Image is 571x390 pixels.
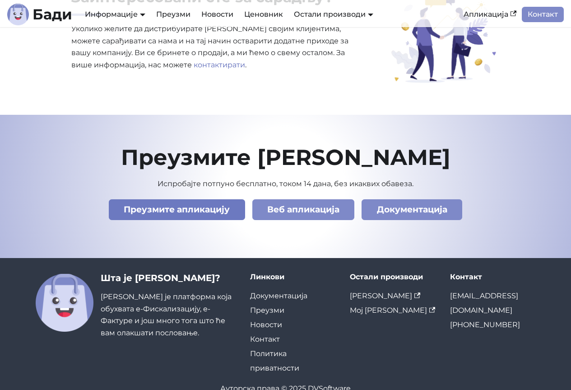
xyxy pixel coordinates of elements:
[239,7,288,22] a: Ценовник
[450,320,520,329] a: [PHONE_NUMBER]
[350,291,420,300] a: [PERSON_NAME]
[7,4,72,25] a: ЛогоБади
[450,291,518,315] a: [EMAIL_ADDRESS][DOMAIN_NAME]
[350,273,436,282] div: Остали производи
[109,199,245,221] a: Преузмите апликацију
[250,320,282,329] a: Новости
[362,199,462,221] a: Документација
[350,306,435,315] a: Мој [PERSON_NAME]
[250,291,307,300] a: Документација
[294,10,373,19] a: Остали производи
[194,61,245,69] a: контактирати
[252,199,355,221] a: Веб апликација
[71,23,357,71] p: Уколико желите да дистрибуирате [PERSON_NAME] својим клијентима, можете сарађивати са нама и на т...
[101,273,236,339] div: [PERSON_NAME] је платформа која обухвата е-Фискализацију, е-Фактуре и још много тога што ће вам о...
[36,144,536,171] h2: Преузмите [PERSON_NAME]
[250,335,280,343] a: Контакт
[250,273,336,282] div: Линкови
[522,7,564,22] a: Контакт
[151,7,196,22] a: Преузми
[250,306,284,315] a: Преузми
[32,7,72,22] b: Бади
[36,178,536,190] p: Испробајте потпуно бесплатно, током 14 дана, без икаквих обавеза.
[101,273,236,284] h3: Шта је [PERSON_NAME]?
[450,273,536,282] div: Контакт
[85,10,145,19] a: Информације
[7,4,29,25] img: Лого
[250,349,299,372] a: Политика приватности
[458,7,522,22] a: Апликација
[196,7,239,22] a: Новости
[36,274,93,332] img: Бади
